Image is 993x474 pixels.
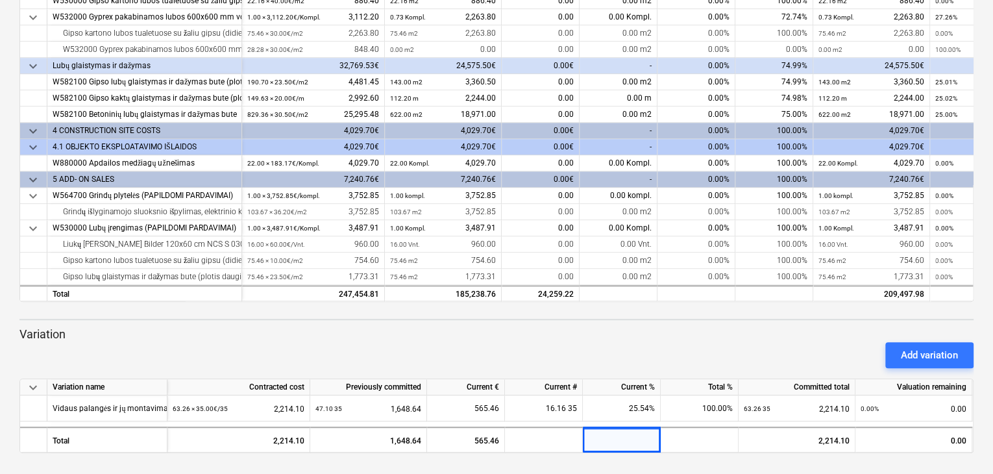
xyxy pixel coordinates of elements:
[390,9,496,25] div: 2,263.80
[247,42,379,58] div: 848.40
[855,379,972,395] div: Valuation remaining
[247,188,379,204] div: 3,752.85
[813,123,930,139] div: 4,029.70€
[861,405,879,412] small: 0.00%
[735,155,813,171] div: 100.00%
[390,25,496,42] div: 2,263.80
[580,220,657,236] div: 0.00 Kompl.
[247,90,379,106] div: 2,992.60
[580,188,657,204] div: 0.00 kompl.
[818,273,846,281] small: 75.46 m2
[739,427,855,453] div: 2,214.10
[580,269,657,285] div: 0.00 m2
[502,155,580,171] div: 0.00
[53,269,236,285] div: Gipso lubų glaistymas ir dažymas bute (plotis daugiau nei 800 mm)
[47,379,167,395] div: Variation name
[818,79,851,86] small: 143.00 m2
[735,171,813,188] div: 100.00%
[53,90,236,106] div: W582100 Gipso kaktų glaistymas ir dažymas bute (plotis 0-800 mm)
[580,9,657,25] div: 0.00 Kompl.
[935,160,953,167] small: 0.00%
[505,379,583,395] div: Current #
[247,286,379,303] div: 247,454.81
[53,74,236,90] div: W582100 Gipso lubų glaistymas ir dažymas bute (plotis daugiau nei 800 mm)
[661,395,739,421] div: 100.00%
[390,220,496,236] div: 3,487.91
[735,204,813,220] div: 100.00%
[502,25,580,42] div: 0.00
[502,269,580,285] div: 0.00
[735,9,813,25] div: 72.74%
[583,379,661,395] div: Current %
[427,427,505,453] div: 565.46
[580,74,657,90] div: 0.00 m2
[385,139,502,155] div: 4,029.70€
[901,347,958,364] div: Add variation
[657,106,735,123] div: 0.00%
[505,395,583,421] div: 16.16 35
[247,46,303,53] small: 28.28 × 30.00€ / m2
[818,42,924,58] div: 0.00
[247,241,304,248] small: 16.00 × 60.00€ / Vnt.
[53,123,236,139] div: 4 CONSTRUCTION SITE COSTS
[390,74,496,90] div: 3,360.50
[813,285,930,301] div: 209,497.98
[25,221,41,236] span: keyboard_arrow_down
[310,427,427,453] div: 1,648.64
[657,188,735,204] div: 0.00%
[813,58,930,74] div: 24,575.50€
[885,342,974,368] button: Add variation
[247,269,379,285] div: 1,773.31
[735,58,813,74] div: 74.99%
[739,379,855,395] div: Committed total
[390,30,418,37] small: 75.46 m2
[390,111,423,118] small: 622.00 m2
[657,220,735,236] div: 0.00%
[247,220,379,236] div: 3,487.91
[390,95,419,102] small: 112.20 m
[818,74,924,90] div: 3,360.50
[744,395,850,422] div: 2,214.10
[735,74,813,90] div: 74.99%
[735,123,813,139] div: 100.00%
[385,171,502,188] div: 7,240.76€
[247,204,379,220] div: 3,752.85
[818,9,924,25] div: 2,263.80
[818,14,854,21] small: 0.73 Kompl.
[19,327,974,342] p: Variation
[935,257,953,264] small: 0.00%
[818,236,924,253] div: 960.00
[390,204,496,220] div: 3,752.85
[390,79,423,86] small: 143.00 m2
[390,106,496,123] div: 18,971.00
[657,236,735,253] div: 0.00%
[53,188,236,204] div: W564700 Grindų plytelės (PAPILDOMI PARDAVIMAI)
[242,139,385,155] div: 4,029.70€
[390,253,496,269] div: 754.60
[390,192,425,199] small: 1.00 kompl.
[735,253,813,269] div: 100.00%
[53,204,236,220] div: Grindų išlyginamojo sluoksnio išpylimas, elektrinio kilimėlio paslėpimui
[310,379,427,395] div: Previously committed
[390,42,496,58] div: 0.00
[818,192,853,199] small: 1.00 kompl.
[818,46,842,53] small: 0.00 m2
[818,106,924,123] div: 18,971.00
[25,140,41,155] span: keyboard_arrow_down
[247,253,379,269] div: 754.60
[53,171,236,188] div: 5 ADD- ON SALES
[580,106,657,123] div: 0.00 m2
[657,9,735,25] div: 0.00%
[247,111,308,118] small: 829.36 × 30.50€ / m2
[247,14,321,21] small: 1.00 × 3,112.20€ / Kompl.
[502,236,580,253] div: 0.00
[657,25,735,42] div: 0.00%
[173,395,304,422] div: 2,214.10
[390,236,496,253] div: 960.00
[502,204,580,220] div: 0.00
[390,46,414,53] small: 0.00 m2
[502,106,580,123] div: 0.00
[502,253,580,269] div: 0.00
[502,58,580,74] div: 0.00€
[247,208,307,216] small: 103.67 × 36.20€ / m2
